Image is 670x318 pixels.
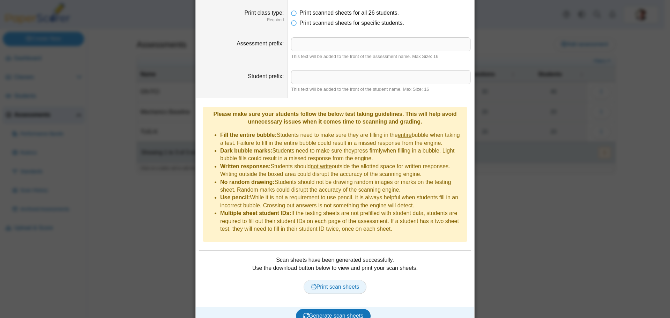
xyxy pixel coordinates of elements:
a: Print scan sheets [304,280,367,294]
div: This text will be added to the front of the assessment name. Max Size: 16 [291,53,471,60]
li: Students should outside the allotted space for written responses. Writing outside the boxed area ... [220,163,464,178]
u: not write [311,163,332,169]
li: Students need to make sure they are filling in the bubble when taking a test. Failure to fill in ... [220,131,464,147]
li: Students should not be drawing random images or marks on the testing sheet. Random marks could di... [220,178,464,194]
li: If the testing sheets are not prefilled with student data, students are required to fill out thei... [220,209,464,233]
li: While it is not a requirement to use pencil, it is always helpful when students fill in an incorr... [220,194,464,209]
b: Please make sure your students follow the below test taking guidelines. This will help avoid unne... [213,111,456,125]
label: Assessment prefix [237,40,284,46]
span: Print scan sheets [311,284,359,290]
li: Students need to make sure they when filling in a bubble. Light bubble fills could result in a mi... [220,147,464,163]
b: Use pencil: [220,194,250,200]
b: Dark bubble marks: [220,148,272,154]
b: No random drawing: [220,179,275,185]
div: This text will be added to the front of the student name. Max Size: 16 [291,86,471,93]
div: Scan sheets have been generated successfully. Use the download button below to view and print you... [199,256,471,302]
span: Print scanned sheets for all 26 students. [299,10,399,16]
dfn: Required [199,17,284,23]
b: Fill the entire bubble: [220,132,277,138]
u: press firmly [354,148,383,154]
b: Multiple sheet student IDs: [220,210,291,216]
label: Student prefix [248,73,284,79]
label: Print class type [244,10,284,16]
span: Print scanned sheets for specific students. [299,20,404,26]
b: Written responses: [220,163,271,169]
u: entire [398,132,412,138]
